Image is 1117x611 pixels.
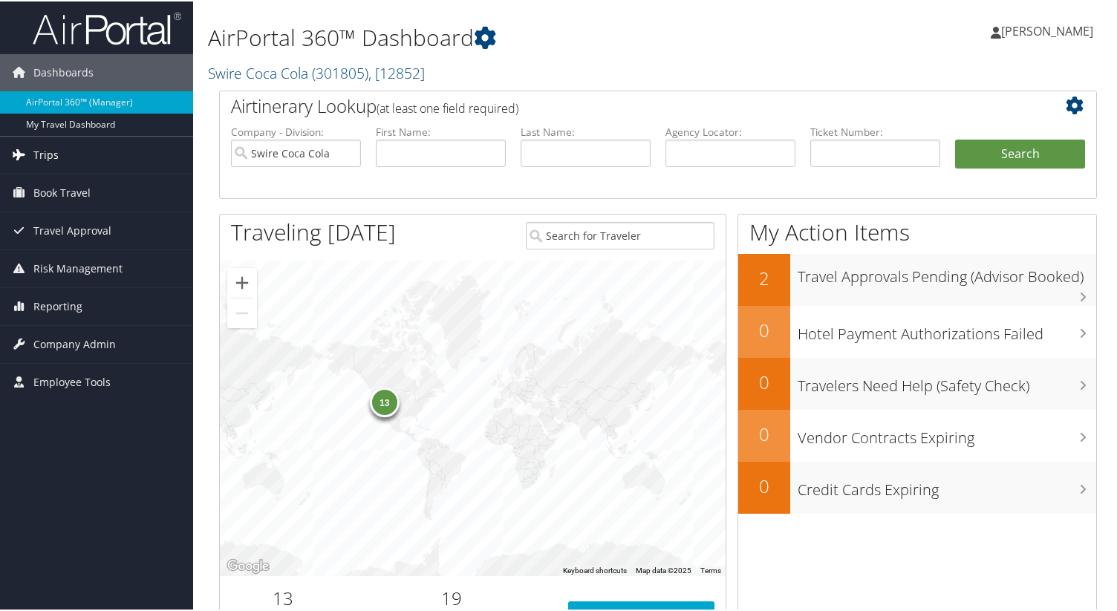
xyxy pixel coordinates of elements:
[636,565,691,573] span: Map data ©2025
[738,304,1096,356] a: 0Hotel Payment Authorizations Failed
[738,408,1096,460] a: 0Vendor Contracts Expiring
[738,264,790,290] h2: 2
[33,173,91,210] span: Book Travel
[738,252,1096,304] a: 2Travel Approvals Pending (Advisor Booked)
[33,211,111,248] span: Travel Approval
[738,215,1096,246] h1: My Action Items
[33,324,116,362] span: Company Admin
[231,123,361,138] label: Company - Division:
[227,267,257,296] button: Zoom in
[526,220,714,248] input: Search for Traveler
[208,62,425,82] a: Swire Coca Cola
[369,386,399,416] div: 13
[33,53,94,90] span: Dashboards
[208,21,808,52] h1: AirPortal 360™ Dashboard
[376,123,506,138] label: First Name:
[738,472,790,497] h2: 0
[955,138,1085,168] button: Search
[33,362,111,399] span: Employee Tools
[798,419,1096,447] h3: Vendor Contracts Expiring
[33,135,59,172] span: Trips
[224,555,273,575] img: Google
[357,584,546,610] h2: 19
[521,123,651,138] label: Last Name:
[798,471,1096,499] h3: Credit Cards Expiring
[227,297,257,327] button: Zoom out
[738,368,790,393] h2: 0
[700,565,721,573] a: Terms (opens in new tab)
[738,420,790,445] h2: 0
[368,62,425,82] span: , [ 12852 ]
[665,123,795,138] label: Agency Locator:
[33,10,181,45] img: airportal-logo.png
[224,555,273,575] a: Open this area in Google Maps (opens a new window)
[1001,22,1093,38] span: [PERSON_NAME]
[991,7,1108,52] a: [PERSON_NAME]
[810,123,940,138] label: Ticket Number:
[33,287,82,324] span: Reporting
[33,249,123,286] span: Risk Management
[312,62,368,82] span: ( 301805 )
[738,316,790,342] h2: 0
[377,99,518,115] span: (at least one field required)
[798,258,1096,286] h3: Travel Approvals Pending (Advisor Booked)
[798,367,1096,395] h3: Travelers Need Help (Safety Check)
[563,564,627,575] button: Keyboard shortcuts
[231,215,396,246] h1: Traveling [DATE]
[231,584,335,610] h2: 13
[738,460,1096,512] a: 0Credit Cards Expiring
[798,315,1096,343] h3: Hotel Payment Authorizations Failed
[231,92,1012,117] h2: Airtinerary Lookup
[738,356,1096,408] a: 0Travelers Need Help (Safety Check)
